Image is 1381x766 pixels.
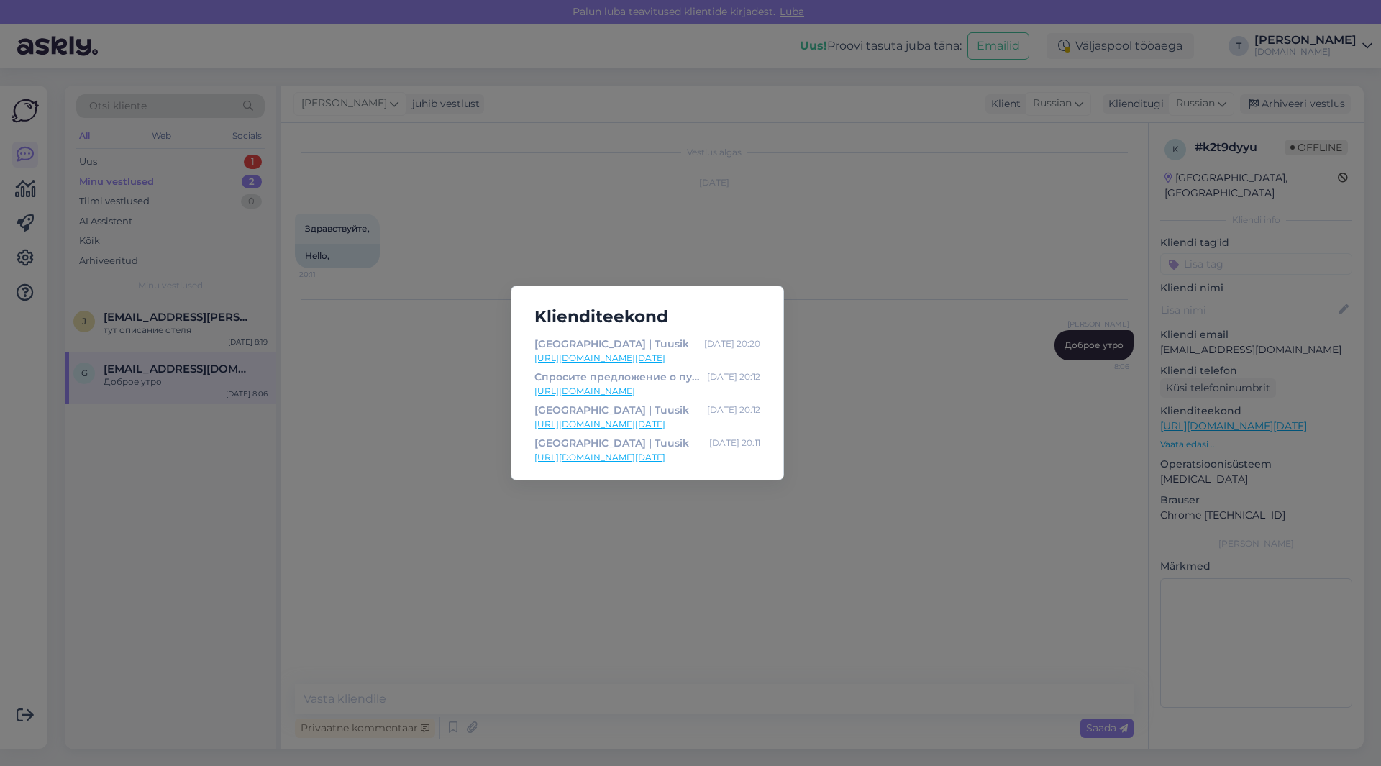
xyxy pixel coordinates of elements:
a: [URL][DOMAIN_NAME][DATE] [534,352,760,365]
div: [DATE] 20:20 [704,336,760,352]
a: [URL][DOMAIN_NAME][DATE] [534,451,760,464]
div: [GEOGRAPHIC_DATA] | Tuusik [534,435,689,451]
div: Спросите предложение о путешествии | [PERSON_NAME] [534,369,701,385]
div: [DATE] 20:12 [707,369,760,385]
a: [URL][DOMAIN_NAME] [534,385,760,398]
div: [DATE] 20:12 [707,402,760,418]
div: [GEOGRAPHIC_DATA] | Tuusik [534,402,689,418]
h5: Klienditeekond [523,304,772,330]
a: [URL][DOMAIN_NAME][DATE] [534,418,760,431]
div: [GEOGRAPHIC_DATA] | Tuusik [534,336,689,352]
div: [DATE] 20:11 [709,435,760,451]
